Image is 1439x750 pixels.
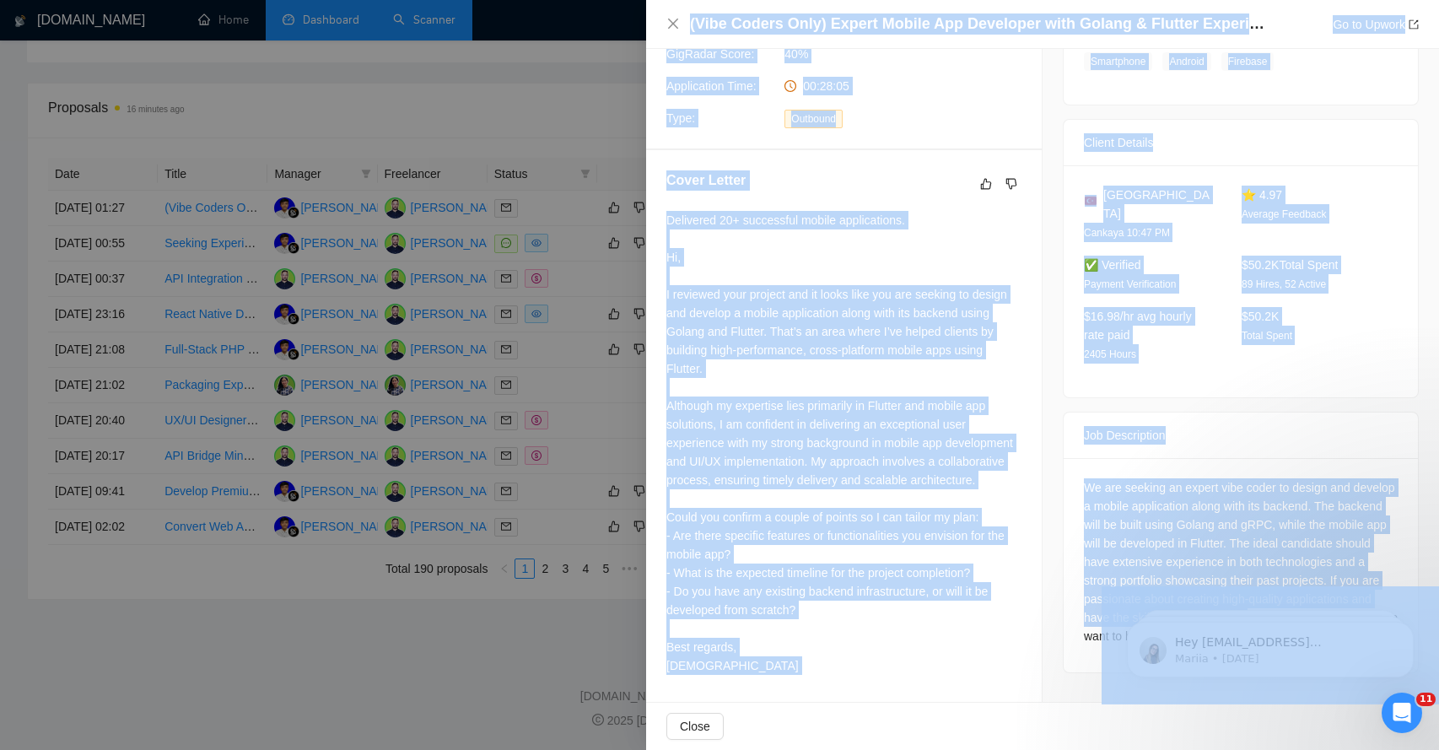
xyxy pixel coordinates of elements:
span: Smartphone [1084,52,1152,71]
a: Go to Upworkexport [1333,18,1419,31]
span: Android [1162,52,1210,71]
span: 11 [1416,693,1436,706]
img: 🇹🇷 [1085,195,1097,207]
span: clock-circle [784,80,796,92]
span: export [1409,19,1419,30]
iframe: Intercom live chat [1382,693,1422,733]
span: ✅ Verified [1084,258,1141,272]
span: Firebase [1221,52,1275,71]
div: We are seeking an expert vibe coder to design and develop a mobile application along with its bac... [1084,478,1398,645]
span: like [980,177,992,191]
span: Close [680,717,710,736]
span: Total Spent [1242,330,1292,342]
h4: (Vibe Coders Only) Expert Mobile App Developer with Golang & Flutter Experience [690,13,1272,35]
span: $16.98/hr avg hourly rate paid [1084,310,1192,342]
div: Delivered 20+ successful mobile applications. Hi, I reviewed your project and it looks like you a... [666,211,1021,675]
div: Job Description [1084,413,1398,458]
span: Application Time: [666,79,757,93]
span: GigRadar Score: [666,47,754,61]
span: 89 Hires, 52 Active [1242,278,1326,290]
span: close [666,17,680,30]
iframe: Intercom notifications message [1102,586,1439,704]
span: Cankaya 10:47 PM [1084,227,1170,239]
div: Client Details [1084,120,1398,165]
button: like [976,174,996,194]
span: $50.2K Total Spent [1242,258,1338,272]
span: Payment Verification [1084,278,1176,290]
span: [GEOGRAPHIC_DATA] [1103,186,1215,223]
button: dislike [1001,174,1021,194]
button: Close [666,17,680,31]
span: Outbound [784,110,843,128]
span: 2405 Hours [1084,348,1136,360]
span: dislike [1005,177,1017,191]
span: Type: [666,111,695,125]
span: 40% [784,45,1037,63]
span: Average Feedback [1242,208,1327,220]
button: Close [666,713,724,740]
span: ⭐ 4.97 [1242,188,1282,202]
span: 00:28:05 [803,79,849,93]
h5: Cover Letter [666,170,746,191]
span: $50.2K [1242,310,1279,323]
